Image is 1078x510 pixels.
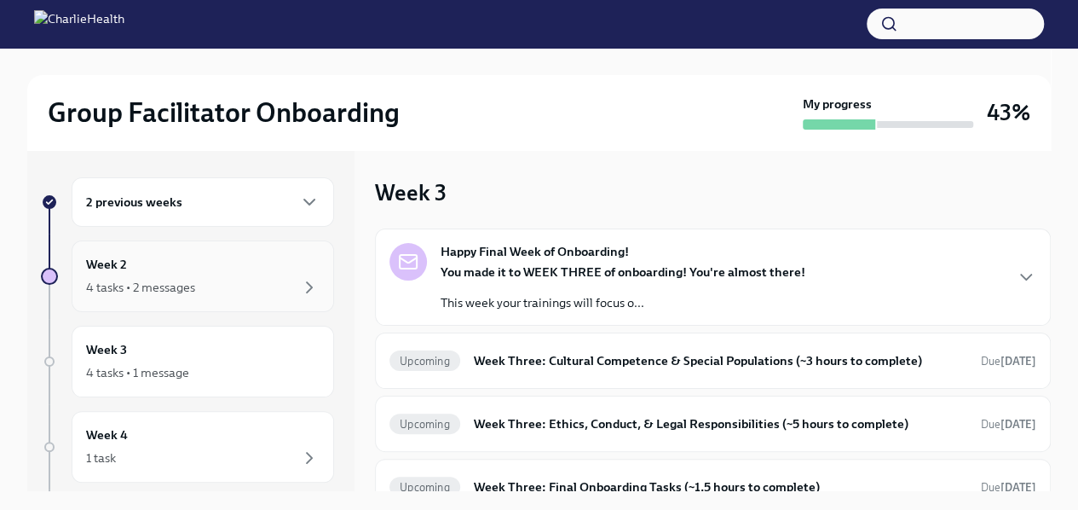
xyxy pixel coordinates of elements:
[441,264,805,280] strong: You made it to WEEK THREE of onboarding! You're almost there!
[441,294,805,311] p: This week your trainings will focus o...
[389,355,460,368] span: Upcoming
[72,177,334,227] div: 2 previous weeks
[981,416,1036,432] span: October 13th, 2025 09:00
[389,473,1036,501] a: UpcomingWeek Three: Final Onboarding Tasks (~1.5 hours to complete)Due[DATE]
[441,243,629,260] strong: Happy Final Week of Onboarding!
[389,347,1036,374] a: UpcomingWeek Three: Cultural Competence & Special Populations (~3 hours to complete)Due[DATE]
[981,479,1036,496] span: October 11th, 2025 09:00
[987,97,1030,128] h3: 43%
[86,255,127,274] h6: Week 2
[86,340,127,359] h6: Week 3
[981,481,1036,494] span: Due
[474,414,967,433] h6: Week Three: Ethics, Conduct, & Legal Responsibilities (~5 hours to complete)
[981,355,1036,368] span: Due
[86,364,189,381] div: 4 tasks • 1 message
[86,279,195,296] div: 4 tasks • 2 messages
[474,478,967,496] h6: Week Three: Final Onboarding Tasks (~1.5 hours to complete)
[803,96,872,113] strong: My progress
[1000,355,1036,368] strong: [DATE]
[86,449,116,467] div: 1 task
[1000,418,1036,431] strong: [DATE]
[34,10,124,38] img: CharlieHealth
[41,411,334,483] a: Week 41 task
[981,353,1036,369] span: October 13th, 2025 09:00
[86,426,128,444] h6: Week 4
[474,351,967,370] h6: Week Three: Cultural Competence & Special Populations (~3 hours to complete)
[1000,481,1036,494] strong: [DATE]
[389,418,460,431] span: Upcoming
[981,418,1036,431] span: Due
[86,193,182,212] h6: 2 previous weeks
[389,481,460,494] span: Upcoming
[48,96,400,130] h2: Group Facilitator Onboarding
[389,410,1036,438] a: UpcomingWeek Three: Ethics, Conduct, & Legal Responsibilities (~5 hours to complete)Due[DATE]
[41,326,334,397] a: Week 34 tasks • 1 message
[375,177,447,208] h3: Week 3
[41,241,334,312] a: Week 24 tasks • 2 messages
